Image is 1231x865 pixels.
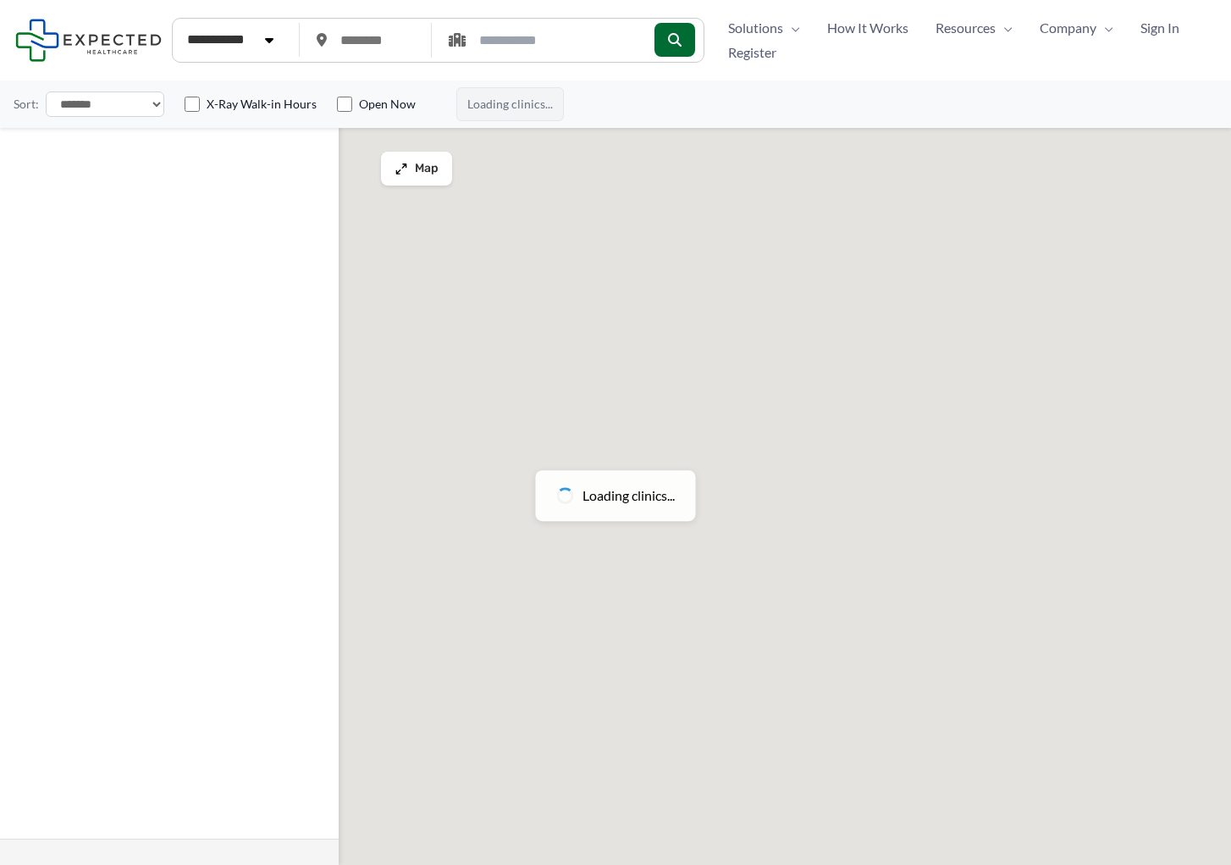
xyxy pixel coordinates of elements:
a: CompanyMenu Toggle [1026,15,1127,41]
label: Open Now [359,96,416,113]
span: Company [1040,15,1096,41]
span: Map [415,162,439,176]
span: Resources [936,15,996,41]
span: Sign In [1140,15,1179,41]
span: Register [728,40,776,65]
span: Menu Toggle [1096,15,1113,41]
span: Loading clinics... [456,87,564,121]
label: X-Ray Walk-in Hours [207,96,317,113]
img: Maximize [395,162,408,175]
span: How It Works [827,15,908,41]
a: Register [715,40,790,65]
a: Sign In [1127,15,1193,41]
button: Map [381,152,452,186]
span: Menu Toggle [783,15,800,41]
span: Loading clinics... [582,483,675,508]
span: Menu Toggle [996,15,1013,41]
span: Solutions [728,15,783,41]
a: ResourcesMenu Toggle [922,15,1026,41]
img: Expected Healthcare Logo - side, dark font, small [15,19,162,62]
a: How It Works [814,15,922,41]
a: SolutionsMenu Toggle [715,15,814,41]
label: Sort: [14,93,39,115]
